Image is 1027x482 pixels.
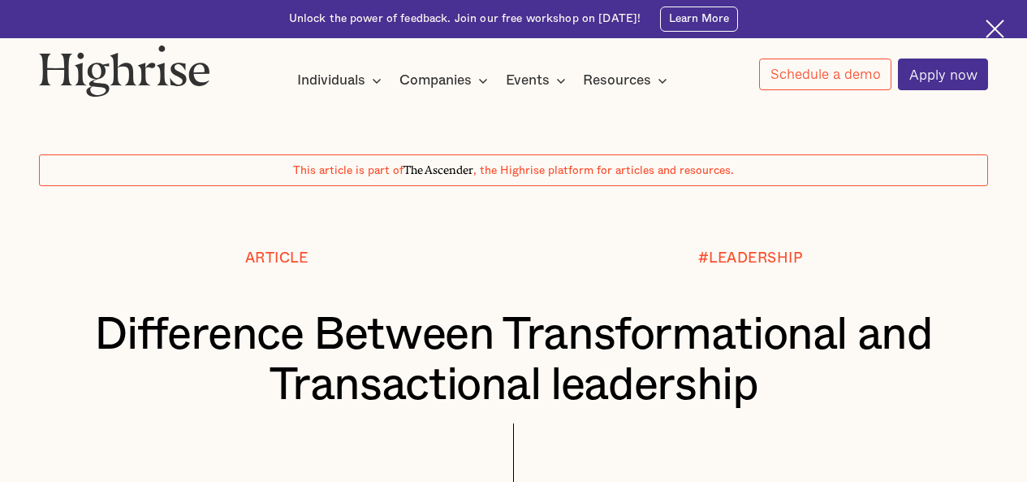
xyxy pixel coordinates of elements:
div: #LEADERSHIP [698,250,804,267]
img: Cross icon [986,20,1004,38]
a: Apply now [898,59,988,90]
img: Highrise logo [39,45,210,97]
div: Companies [399,71,493,90]
h1: Difference Between Transformational and Transactional leadership [79,310,948,411]
div: Article [245,250,309,267]
div: Individuals [297,71,386,90]
a: Learn More [660,7,739,32]
div: Resources [583,71,651,90]
div: Individuals [297,71,365,90]
div: Events [506,71,550,90]
div: Companies [399,71,472,90]
span: , the Highrise platform for articles and resources. [473,165,734,176]
div: Events [506,71,571,90]
div: Unlock the power of feedback. Join our free workshop on [DATE]! [289,11,641,27]
span: The Ascender [403,161,473,175]
div: Resources [583,71,672,90]
a: Schedule a demo [759,59,891,90]
span: This article is part of [293,165,403,176]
